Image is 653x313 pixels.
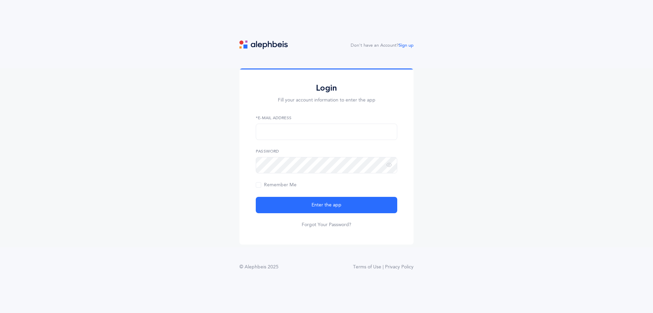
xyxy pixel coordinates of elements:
iframe: Drift Widget Chat Controller [619,279,645,305]
span: Enter the app [312,202,341,209]
div: © Alephbeis 2025 [239,264,279,271]
h2: Login [256,83,397,93]
img: logo.svg [239,41,288,49]
label: Password [256,148,397,154]
a: Sign up [399,43,414,48]
a: Forgot Your Password? [302,221,351,228]
button: Enter the app [256,197,397,213]
div: Don't have an Account? [351,42,414,49]
p: Fill your account information to enter the app [256,97,397,104]
a: Terms of Use | Privacy Policy [353,264,414,271]
span: Remember Me [256,182,297,188]
label: *E-Mail Address [256,115,397,121]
